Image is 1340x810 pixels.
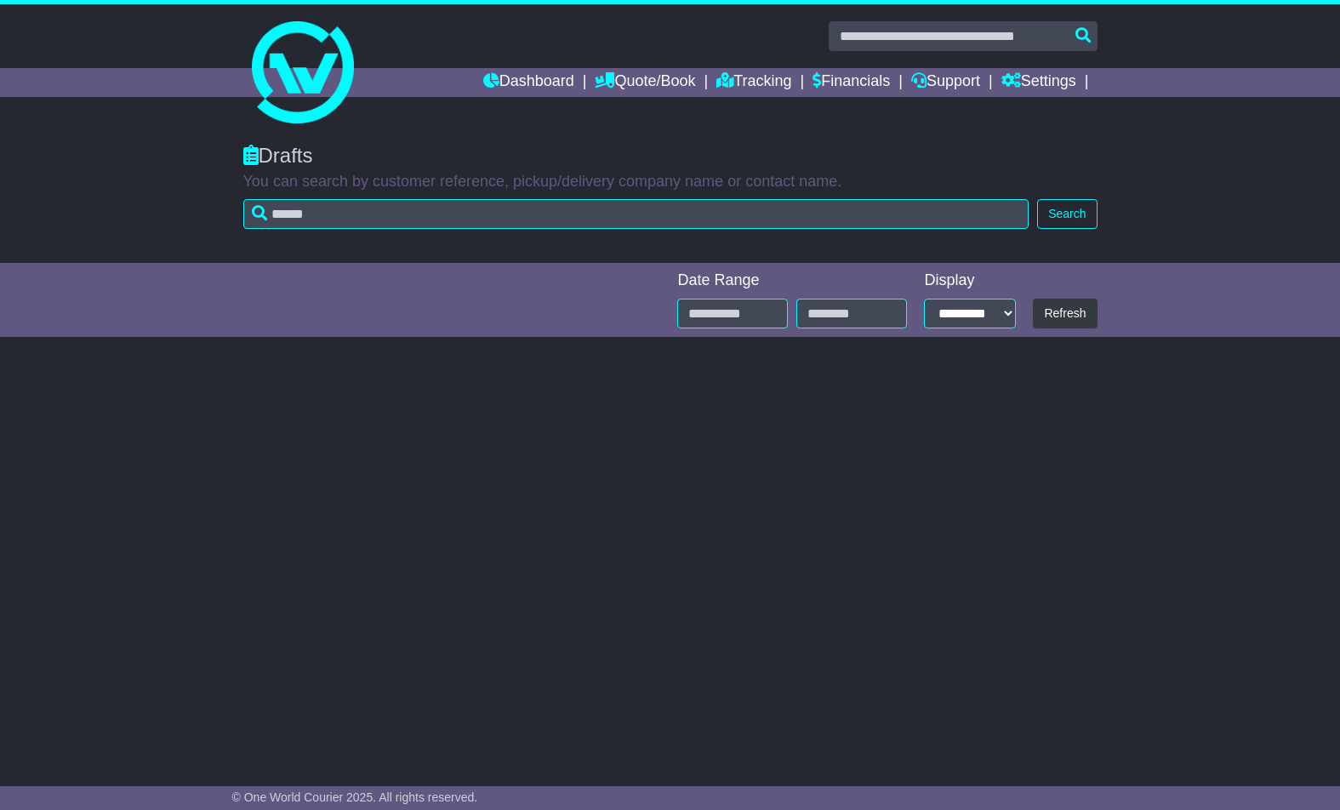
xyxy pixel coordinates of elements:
div: Date Range [677,271,907,290]
button: Search [1037,199,1097,229]
a: Dashboard [483,68,574,97]
div: Drafts [243,144,1098,168]
a: Support [911,68,980,97]
a: Tracking [716,68,791,97]
button: Refresh [1033,299,1097,328]
a: Quote/Book [595,68,695,97]
p: You can search by customer reference, pickup/delivery company name or contact name. [243,173,1098,191]
div: Display [924,271,1016,290]
a: Financials [813,68,890,97]
span: © One World Courier 2025. All rights reserved. [232,790,478,804]
a: Settings [1001,68,1076,97]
